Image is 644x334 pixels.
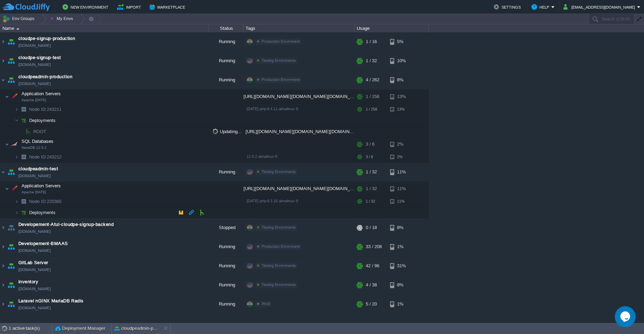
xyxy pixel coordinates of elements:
img: AMDAwAAAACH5BAEAAAAALAAAAAABAAEAAAICRAEAOw== [6,51,16,70]
button: [EMAIL_ADDRESS][DOMAIN_NAME] [563,3,637,11]
div: 33 / 208 [366,237,382,256]
div: 31% [390,256,413,275]
div: 1 / 32 [366,196,375,207]
div: 1 active task(s) [9,323,52,334]
a: ROOT [33,129,47,135]
div: 13% [390,104,413,115]
img: AMDAwAAAACH5BAEAAAAALAAAAAABAAEAAAICRAEAOw== [6,256,16,275]
img: AMDAwAAAACH5BAEAAAAALAAAAAABAAEAAAICRAEAOw== [0,32,6,51]
img: AMDAwAAAACH5BAEAAAAALAAAAAABAAEAAAICRAEAOw== [0,237,6,256]
div: 1 / 256 [366,104,377,115]
span: Testing Envirnments [262,170,296,174]
a: cloudpeadmin-production [18,73,72,80]
span: /RnD [262,302,270,306]
img: AMDAwAAAACH5BAEAAAAALAAAAAABAAEAAAICRAEAOw== [15,115,19,126]
img: AMDAwAAAACH5BAEAAAAALAAAAAABAAEAAAICRAEAOw== [6,276,16,294]
img: AMDAwAAAACH5BAEAAAAALAAAAAABAAEAAAICRAEAOw== [0,276,6,294]
div: Running [209,237,243,256]
div: 10% [390,51,413,70]
a: [DOMAIN_NAME] [18,266,51,273]
div: Status [209,24,243,32]
span: cloudpeadmin-test [18,165,58,172]
div: Running [209,276,243,294]
div: 1% [390,237,413,256]
div: 1 / 32 [366,163,377,181]
div: 11% [390,163,413,181]
div: 5 / 20 [366,295,377,313]
img: AMDAwAAAACH5BAEAAAAALAAAAAABAAEAAAICRAEAOw== [19,196,28,207]
img: AMDAwAAAACH5BAEAAAAALAAAAAABAAEAAAICRAEAOw== [15,196,19,207]
div: 0 / 18 [366,218,377,237]
div: 8% [390,218,413,237]
button: cloudpeadmin-production [114,325,158,332]
button: My Envs [50,14,75,24]
img: AMDAwAAAACH5BAEAAAAALAAAAAABAAEAAAICRAEAOw== [6,32,16,51]
div: 1 / 256 [366,90,379,104]
div: Running [209,295,243,313]
div: Name [1,24,208,32]
div: Stopped [209,218,243,237]
span: Production Envirnment [262,78,300,82]
span: Deployments [28,117,57,123]
div: Running [209,51,243,70]
div: 3 / 6 [366,137,374,151]
img: AMDAwAAAACH5BAEAAAAALAAAAAABAAEAAAICRAEAOw== [19,152,28,162]
a: inventory [18,278,38,285]
div: 1 / 16 [366,32,377,51]
div: 2% [390,137,413,151]
a: [DOMAIN_NAME] [18,80,51,87]
button: New Environment [63,3,110,11]
span: Testing Envirnments [262,263,296,268]
span: Apache [DATE] [22,98,46,102]
a: [DOMAIN_NAME] [18,285,51,292]
span: Testing Envirnments [262,283,296,287]
div: Running [209,163,243,181]
a: Developement-BMAAS [18,240,68,247]
span: Apache [DATE] [22,190,46,194]
img: AMDAwAAAACH5BAEAAAAALAAAAAABAAEAAAICRAEAOw== [9,137,19,151]
img: AMDAwAAAACH5BAEAAAAALAAAAAABAAEAAAICRAEAOw== [0,256,6,275]
img: AMDAwAAAACH5BAEAAAAALAAAAAABAAEAAAICRAEAOw== [6,218,16,237]
img: AMDAwAAAACH5BAEAAAAALAAAAAABAAEAAAICRAEAOw== [23,126,33,137]
button: Import [117,3,143,11]
a: Application ServersApache [DATE] [21,183,62,188]
div: 8% [390,276,413,294]
img: AMDAwAAAACH5BAEAAAAALAAAAAABAAEAAAICRAEAOw== [15,152,19,162]
img: AMDAwAAAACH5BAEAAAAALAAAAAABAAEAAAICRAEAOw== [0,295,6,313]
a: [DOMAIN_NAME] [18,42,51,49]
span: Application Servers [21,91,62,97]
a: Developement-Atul-cloudpe-signup-backend [18,221,114,228]
div: Usage [355,24,428,32]
a: [DOMAIN_NAME] [18,61,51,68]
span: Node ID: [29,154,47,160]
img: AMDAwAAAACH5BAEAAAAALAAAAAABAAEAAAICRAEAOw== [15,207,19,218]
span: 12.0.2-almalinux-9 [247,154,277,158]
img: AMDAwAAAACH5BAEAAAAALAAAAAABAAEAAAICRAEAOw== [19,104,28,115]
div: 2% [390,152,413,162]
a: GitLab Server [18,259,48,266]
img: AMDAwAAAACH5BAEAAAAALAAAAAABAAEAAAICRAEAOw== [5,182,9,196]
span: Deployments [28,210,57,215]
span: [DATE]-php-8.4.11-almalinux-9 [247,107,298,111]
button: Help [531,3,551,11]
div: [URL][DOMAIN_NAME][DOMAIN_NAME][DOMAIN_NAME] [243,90,355,104]
span: [DATE]-php-8.3.16-almalinux-9 [247,199,298,203]
span: cloudpe-signup-test [18,54,61,61]
div: [URL][DOMAIN_NAME][DOMAIN_NAME][DOMAIN_NAME] [243,126,355,137]
button: Env Groups [2,14,37,24]
img: AMDAwAAAACH5BAEAAAAALAAAAAABAAEAAAICRAEAOw== [5,90,9,104]
span: Application Servers [21,183,62,189]
div: 1 / 32 [366,51,377,70]
span: 243211 [28,106,63,112]
div: Running [209,71,243,89]
div: 42 / 96 [366,256,379,275]
a: [DOMAIN_NAME] [18,228,51,235]
a: cloudpe-signup-production [18,35,75,42]
span: Production Envirnment [262,39,300,43]
a: [DOMAIN_NAME] [18,247,51,254]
